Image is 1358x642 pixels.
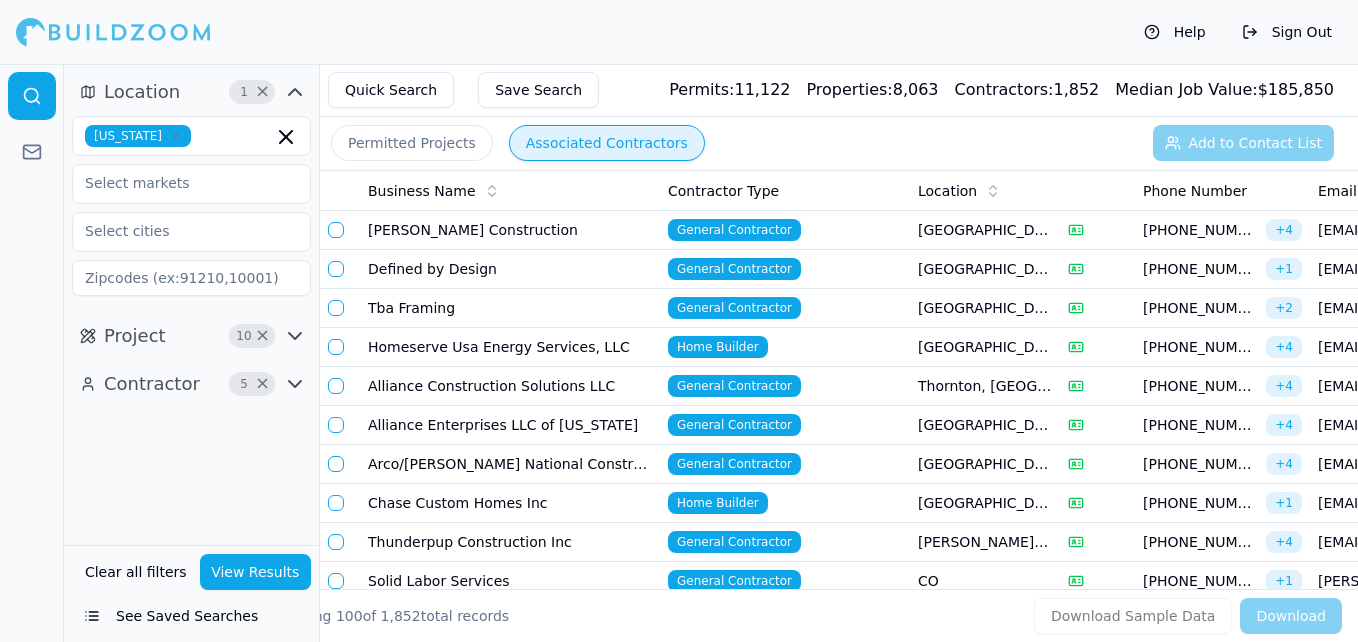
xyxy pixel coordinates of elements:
td: [GEOGRAPHIC_DATA], [GEOGRAPHIC_DATA] [910,406,1060,445]
input: Zipcodes (ex:91210,10001) [72,260,311,296]
span: [PHONE_NUMBER] [1143,376,1258,396]
span: 10 [234,326,254,346]
span: General Contractor [668,258,801,280]
span: [PHONE_NUMBER] [1143,337,1258,357]
td: Thunderpup Construction Inc [360,523,660,562]
span: Location [918,181,977,201]
span: + 1 [1266,492,1302,514]
span: General Contractor [668,414,801,436]
button: Help [1134,16,1216,48]
span: [PHONE_NUMBER] [1143,532,1258,552]
td: [GEOGRAPHIC_DATA][PERSON_NAME], [GEOGRAPHIC_DATA] [910,289,1060,328]
span: Contractor [104,370,200,398]
button: Project10Clear Project filters [72,320,311,352]
td: Homeserve Usa Energy Services, LLC [360,328,660,367]
button: View Results [200,554,312,590]
span: + 4 [1266,531,1302,553]
td: Defined by Design [360,250,660,289]
input: Select cities [73,213,285,249]
span: General Contractor [668,375,801,397]
td: [GEOGRAPHIC_DATA], [GEOGRAPHIC_DATA] [910,328,1060,367]
div: Showing of total records [272,606,509,626]
span: Contractors: [955,80,1054,99]
div: 1,852 [955,78,1100,102]
span: Business Name [368,181,476,201]
span: [PHONE_NUMBER] [1143,298,1258,318]
td: Solid Labor Services [360,562,660,601]
span: + 4 [1266,453,1302,475]
span: [PHONE_NUMBER] [1143,454,1258,474]
td: Thornton, [GEOGRAPHIC_DATA] [910,367,1060,406]
span: + 4 [1266,414,1302,436]
span: General Contractor [668,453,801,475]
td: [GEOGRAPHIC_DATA], [GEOGRAPHIC_DATA] [910,250,1060,289]
span: [PHONE_NUMBER] [1143,259,1258,279]
td: Chase Custom Homes Inc [360,484,660,523]
span: Clear Contractor filters [255,379,270,389]
button: Clear all filters [80,554,192,590]
span: General Contractor [668,297,801,319]
span: General Contractor [668,219,801,241]
button: See Saved Searches [72,598,311,634]
button: Sign Out [1232,16,1342,48]
span: Contractor Type [668,181,779,201]
span: Location [104,78,180,106]
span: 1,852 [381,608,421,624]
span: Median Job Value: [1115,80,1257,99]
span: + 2 [1266,297,1302,319]
span: Properties: [806,80,892,99]
span: 1 [234,82,254,102]
button: Location1Clear Location filters [72,76,311,108]
span: General Contractor [668,570,801,592]
span: Phone Number [1143,181,1247,201]
span: Home Builder [668,336,768,358]
span: General Contractor [668,531,801,553]
button: Quick Search [328,72,454,108]
span: + 1 [1266,258,1302,280]
span: + 4 [1266,219,1302,241]
div: 8,063 [806,78,938,102]
div: $ 185,850 [1115,78,1334,102]
td: [GEOGRAPHIC_DATA], [GEOGRAPHIC_DATA] [910,484,1060,523]
span: 100 [336,608,363,624]
span: Home Builder [668,492,768,514]
span: [PHONE_NUMBER] [1143,493,1258,513]
span: Email [1318,181,1357,201]
button: Associated Contractors [509,125,705,161]
div: 11,122 [669,78,790,102]
td: CO [910,562,1060,601]
span: [US_STATE] [85,125,191,147]
span: Project [104,322,166,350]
button: Contractor5Clear Contractor filters [72,368,311,400]
button: Permitted Projects [331,125,493,161]
span: + 4 [1266,375,1302,397]
span: Clear Location filters [255,87,270,97]
span: Clear Project filters [255,331,270,341]
td: [PERSON_NAME] Construction [360,211,660,250]
td: Arco/[PERSON_NAME] National Construction Co Inc [360,445,660,484]
td: Alliance Enterprises LLC of [US_STATE] [360,406,660,445]
button: Save Search [478,72,599,108]
td: Alliance Construction Solutions LLC [360,367,660,406]
td: [GEOGRAPHIC_DATA], [GEOGRAPHIC_DATA] [910,445,1060,484]
span: + 1 [1266,570,1302,592]
span: + 4 [1266,336,1302,358]
td: [PERSON_NAME], [GEOGRAPHIC_DATA] [910,523,1060,562]
span: [PHONE_NUMBER] [1143,415,1258,435]
span: [PHONE_NUMBER] [1143,220,1258,240]
td: [GEOGRAPHIC_DATA], [GEOGRAPHIC_DATA] [910,211,1060,250]
span: 5 [234,374,254,394]
span: [PHONE_NUMBER] [1143,571,1258,591]
span: Permits: [669,80,734,99]
input: Select markets [73,165,285,201]
td: Tba Framing [360,289,660,328]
